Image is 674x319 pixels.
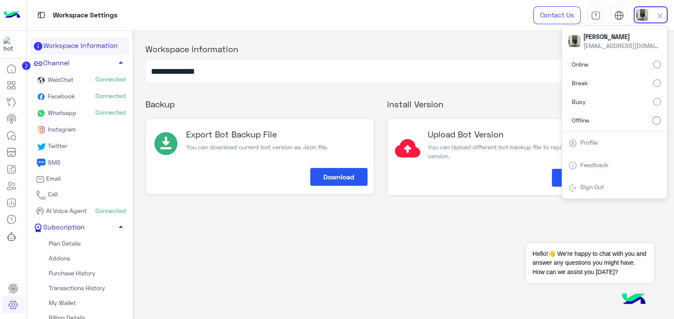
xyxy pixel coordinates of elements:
[186,129,328,139] h3: Export Bot Backup File
[30,55,129,72] a: Channel
[572,78,588,87] span: Break
[580,183,604,190] a: Sign Out
[53,10,117,21] p: Workspace Settings
[30,296,129,311] a: My Wallet
[95,92,126,100] span: Connected
[46,126,76,133] span: Instagram
[46,142,67,149] span: Twitter
[30,138,129,155] a: Twitter
[387,93,616,115] h3: install Version
[428,129,603,139] h3: Upload Bot Version
[95,207,126,215] span: Connected
[116,222,126,232] span: arrow_drop_up
[587,6,604,24] a: tab
[36,10,47,20] img: tab
[3,6,20,24] img: Logo
[30,37,129,55] a: Workspace Information
[614,11,624,20] img: tab
[3,37,19,52] img: 197426356791770
[653,79,661,87] input: Break
[572,60,588,69] span: Online
[95,108,126,117] span: Connected
[533,6,581,24] a: Contact Us
[145,93,374,115] h3: Backup
[30,105,129,122] a: WhatsappConnected
[45,175,61,182] span: Email
[30,203,129,219] a: AI Voice AgentConnected
[36,158,46,168] img: sms icon
[572,97,586,106] span: Busy
[580,161,608,168] a: Feedback
[428,143,603,161] p: You can Upload different bot backup file to replace current version.
[46,159,61,166] span: SMS
[568,184,577,192] img: tab
[655,11,665,21] img: close
[45,207,86,214] span: AI Voice Agent
[30,251,129,266] a: Addons
[583,32,660,41] span: [PERSON_NAME]
[568,161,577,170] img: tab
[572,116,589,125] span: Offline
[636,9,648,21] img: userImage
[653,98,661,106] input: Busy
[46,190,58,198] span: Call
[46,76,73,83] span: WebChat
[30,281,129,296] a: Transactions History
[30,72,129,89] a: WebChatConnected
[95,75,126,84] span: Connected
[619,285,649,315] img: hulul-logo.png
[46,92,75,100] span: Facebook
[145,42,238,55] label: Workspace information
[30,122,129,138] a: Instagram
[310,168,368,186] button: Download
[653,61,661,68] input: Online
[30,236,129,251] a: Plan Details
[30,187,129,203] a: Call
[186,143,328,151] p: You can download current bot version as Json file.
[526,243,654,283] span: Hello!👋 We're happy to chat with you and answer any questions you might have. How can we assist y...
[568,139,577,148] img: tab
[30,171,129,187] a: Email
[652,116,661,125] input: Offline
[583,41,660,50] span: [EMAIL_ADDRESS][DOMAIN_NAME]
[30,155,129,171] a: sms iconSMS
[568,35,580,47] img: userImage
[46,109,76,116] span: Whatsapp
[30,89,129,105] a: FacebookConnected
[580,139,598,146] a: Profile
[552,169,609,187] button: Upload
[30,219,129,236] a: Subscription
[30,266,129,281] a: Purchase History
[591,11,601,20] img: tab
[116,58,126,68] span: arrow_drop_up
